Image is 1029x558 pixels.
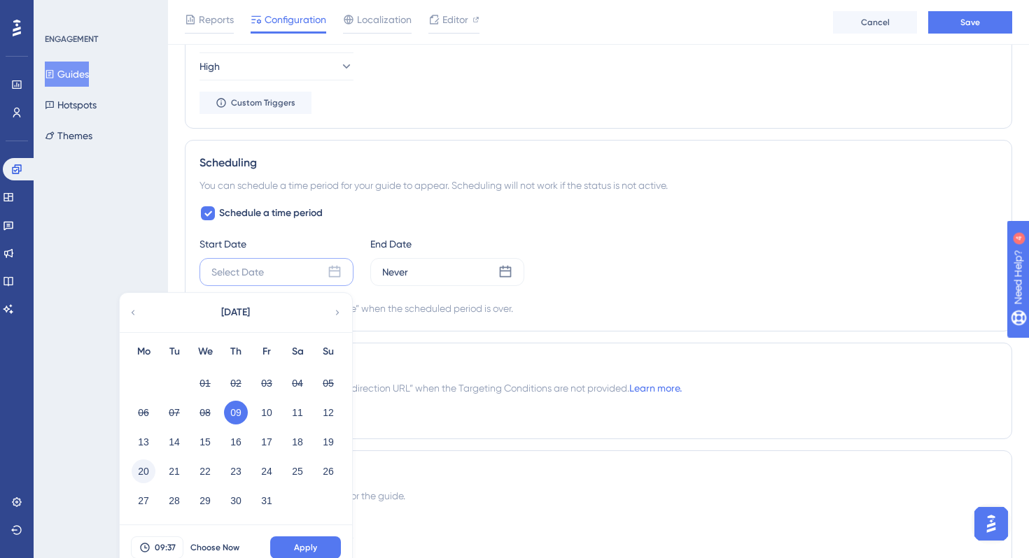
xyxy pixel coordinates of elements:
[199,58,220,75] span: High
[224,459,248,483] button: 23
[970,503,1012,545] iframe: UserGuiding AI Assistant Launcher
[193,489,217,513] button: 29
[162,459,186,483] button: 21
[357,11,412,28] span: Localization
[45,34,98,45] div: ENGAGEMENT
[128,343,159,360] div: Mo
[960,17,980,28] span: Save
[255,401,279,424] button: 10
[251,343,282,360] div: Fr
[45,62,89,87] button: Guides
[316,371,340,395] button: 05
[221,304,250,321] span: [DATE]
[165,299,305,327] button: [DATE]
[193,371,217,395] button: 01
[33,3,87,20] span: Need Help?
[629,382,682,394] a: Learn more.
[224,371,248,395] button: 02
[255,430,279,454] button: 17
[861,17,890,28] span: Cancel
[132,459,155,483] button: 20
[255,371,279,395] button: 03
[316,401,340,424] button: 12
[199,92,311,114] button: Custom Triggers
[190,343,220,360] div: We
[162,401,186,424] button: 07
[382,264,408,280] div: Never
[159,343,190,360] div: Tu
[928,11,1012,34] button: Save
[199,11,234,28] span: Reports
[193,430,217,454] button: 15
[219,205,323,222] span: Schedule a time period
[162,430,186,454] button: 14
[224,401,248,424] button: 09
[199,357,997,374] div: Redirection
[45,92,97,117] button: Hotspots
[199,52,353,80] button: High
[199,177,997,194] div: You can schedule a time period for your guide to appear. Scheduling will not work if the status i...
[224,430,248,454] button: 16
[97,7,101,18] div: 4
[231,97,295,108] span: Custom Triggers
[313,343,344,360] div: Su
[45,123,92,148] button: Themes
[132,401,155,424] button: 06
[155,542,176,553] span: 09:37
[286,459,309,483] button: 25
[316,459,340,483] button: 26
[193,459,217,483] button: 22
[833,11,917,34] button: Cancel
[220,343,251,360] div: Th
[442,11,468,28] span: Editor
[132,489,155,513] button: 27
[282,343,313,360] div: Sa
[225,300,513,317] div: Automatically set as “Inactive” when the scheduled period is over.
[132,430,155,454] button: 13
[193,401,217,424] button: 08
[199,465,997,482] div: Advanced Settings
[199,515,997,532] div: Container
[255,489,279,513] button: 31
[316,430,340,454] button: 19
[211,264,264,280] div: Select Date
[199,236,353,252] div: Start Date
[255,459,279,483] button: 24
[286,401,309,424] button: 11
[265,11,326,28] span: Configuration
[162,489,186,513] button: 28
[224,489,248,513] button: 30
[370,236,524,252] div: End Date
[190,542,239,553] span: Choose Now
[286,430,309,454] button: 18
[199,155,997,171] div: Scheduling
[199,487,997,504] div: Choose the container and theme for the guide.
[199,380,682,396] span: The browser will redirect to the “Redirection URL” when the Targeting Conditions are not provided.
[286,371,309,395] button: 04
[294,542,317,553] span: Apply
